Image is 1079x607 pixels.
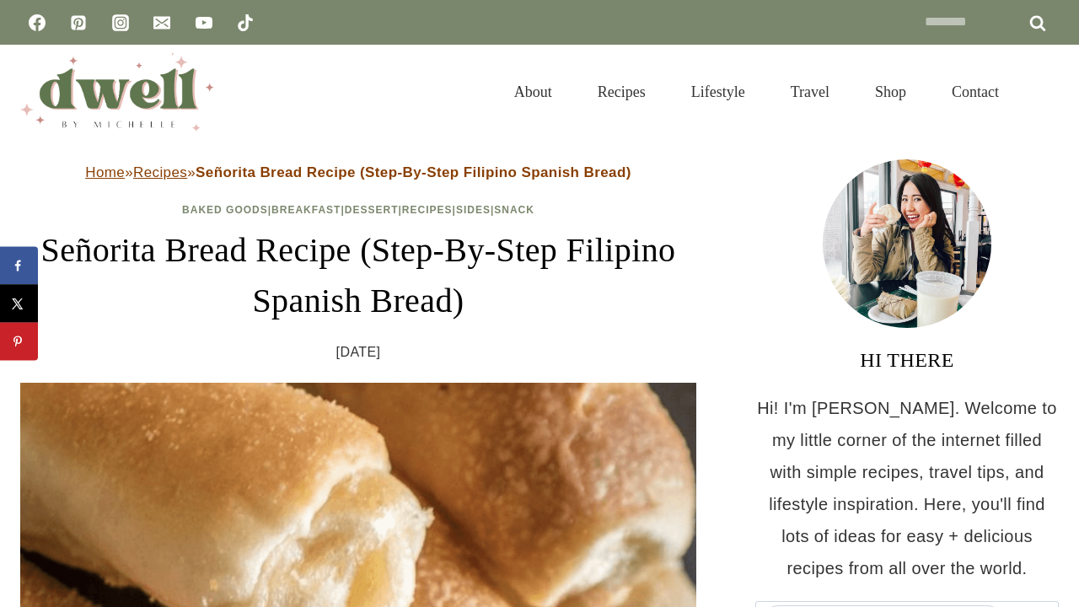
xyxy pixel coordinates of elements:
a: Pinterest [62,6,95,40]
a: Dessert [345,204,399,216]
a: Instagram [104,6,137,40]
span: | | | | | [182,204,534,216]
a: Recipes [575,62,668,121]
a: YouTube [187,6,221,40]
a: Email [145,6,179,40]
a: Baked Goods [182,204,268,216]
span: » » [85,164,631,180]
a: Shop [852,62,929,121]
p: Hi! I'm [PERSON_NAME]. Welcome to my little corner of the internet filled with simple recipes, tr... [755,392,1059,584]
a: TikTok [228,6,262,40]
h3: HI THERE [755,345,1059,375]
a: Contact [929,62,1022,121]
a: About [491,62,575,121]
time: [DATE] [336,340,381,365]
a: Recipes [133,164,187,180]
nav: Primary Navigation [491,62,1022,121]
a: Breakfast [271,204,341,216]
img: DWELL by michelle [20,53,214,131]
a: Sides [456,204,491,216]
a: Recipes [402,204,453,216]
a: Travel [768,62,852,121]
a: Home [85,164,125,180]
h1: Señorita Bread Recipe (Step-By-Step Filipino Spanish Bread) [20,225,696,326]
a: Facebook [20,6,54,40]
a: Snack [494,204,534,216]
strong: Señorita Bread Recipe (Step-By-Step Filipino Spanish Bread) [196,164,631,180]
a: Lifestyle [668,62,768,121]
button: View Search Form [1030,78,1059,106]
